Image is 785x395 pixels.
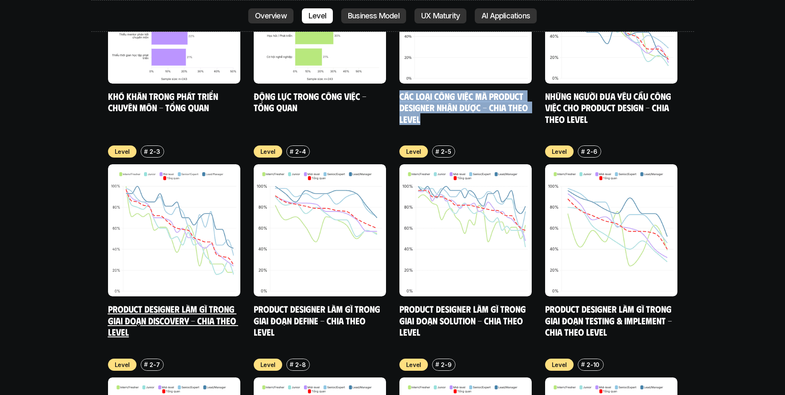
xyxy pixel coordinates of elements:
[552,147,567,156] p: Level
[254,303,382,337] a: Product Designer làm gì trong giai đoạn Define - Chia theo Level
[399,303,528,337] a: Product Designer làm gì trong giai đoạn Solution - Chia theo Level
[441,147,451,156] p: 2-5
[260,360,276,369] p: Level
[254,90,368,113] a: Động lực trong công việc - Tổng quan
[399,90,530,125] a: Các loại công việc mà Product Designer nhận được - Chia theo Level
[406,147,422,156] p: Level
[421,12,460,20] p: UX Maturity
[414,8,466,23] a: UX Maturity
[348,12,399,20] p: Business Model
[260,147,276,156] p: Level
[149,147,160,156] p: 2-3
[290,148,293,155] h6: #
[581,148,585,155] h6: #
[115,147,130,156] p: Level
[309,12,326,20] p: Level
[475,8,537,23] a: AI Applications
[149,360,160,369] p: 2-7
[295,360,306,369] p: 2-8
[302,8,333,23] a: Level
[248,8,293,23] a: Overview
[108,303,238,337] a: Product Designer làm gì trong giai đoạn Discovery - Chia theo Level
[545,90,673,125] a: Những người đưa yêu cầu công việc cho Product Design - Chia theo Level
[144,148,148,155] h6: #
[406,360,422,369] p: Level
[144,361,148,367] h6: #
[441,360,451,369] p: 2-9
[295,147,306,156] p: 2-4
[552,360,567,369] p: Level
[481,12,530,20] p: AI Applications
[581,361,585,367] h6: #
[108,90,220,113] a: Khó khăn trong phát triển chuyên môn - Tổng quan
[115,360,130,369] p: Level
[587,147,597,156] p: 2-6
[341,8,406,23] a: Business Model
[255,12,287,20] p: Overview
[435,361,439,367] h6: #
[545,303,674,337] a: Product Designer làm gì trong giai đoạn Testing & Implement - Chia theo Level
[290,361,293,367] h6: #
[587,360,600,369] p: 2-10
[435,148,439,155] h6: #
